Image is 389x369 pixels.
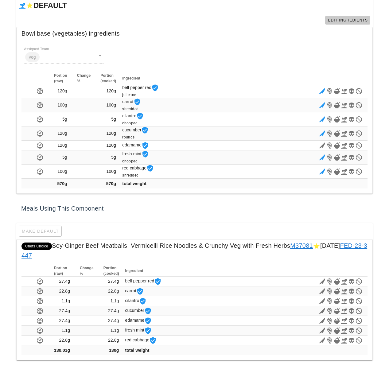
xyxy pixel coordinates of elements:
[125,298,147,303] span: cilantro
[122,99,141,104] span: carrot
[125,337,157,342] span: red cabbage
[49,336,75,345] td: 22.8g
[49,73,72,84] th: Portion (raw)
[95,73,121,84] th: Portion (cooked)
[107,131,116,136] span: 120g
[49,98,72,112] td: 100g
[108,338,119,343] span: 22.8g
[108,279,119,284] span: 27.4g
[122,142,149,147] span: edamame
[49,306,75,316] td: 27.4g
[49,326,75,336] td: 1.1g
[49,286,75,296] td: 22.8g
[125,328,152,332] span: fresh mint
[122,135,137,139] span: rounds
[328,18,368,22] span: Edit Ingredients
[124,345,231,355] td: total weight
[122,107,141,111] span: shredded
[111,328,119,333] span: 1.1g
[122,121,140,125] span: chopped
[108,318,119,323] span: 27.4g
[49,141,72,150] td: 120g
[49,345,75,355] td: 130.01g
[122,85,159,90] span: bell pepper red
[125,308,152,313] span: cucumber
[121,179,230,188] td: total weight
[122,173,141,177] span: shredded
[49,277,75,286] td: 27.4g
[125,288,144,293] span: carrot
[99,265,124,277] th: Portion (cooked)
[49,84,72,98] td: 120g
[122,165,154,170] span: red cabbage
[108,289,119,293] span: 22.8g
[49,126,72,141] td: 120g
[111,117,116,122] span: 5g
[24,51,104,64] div: Assigned Teamveg
[75,265,99,277] th: Change %
[21,29,120,38] span: Bowl base (vegetables) ingredients
[122,127,149,132] span: cucumber
[25,243,48,250] span: Chefs Choice
[49,316,75,326] td: 27.4g
[49,150,72,165] td: 5g
[49,296,75,306] td: 1.1g
[108,308,119,313] span: 27.4g
[107,143,116,148] span: 120g
[111,155,116,160] span: 5g
[49,112,72,126] td: 5g
[290,242,313,249] a: M37081
[122,151,149,156] span: fresh mint
[125,318,152,323] span: edamame
[122,159,140,163] span: chopped
[107,88,116,93] span: 120g
[24,47,49,52] label: Assigned Team
[21,241,368,260] span: Soy-Ginger Beef Meatballs, Vermicelli Rice Noodles & Crunchy Veg with Fresh Herbs [DATE]
[121,73,230,84] th: Ingredient
[124,265,231,277] th: Ingredient
[49,165,72,179] td: 100g
[107,103,116,107] span: 100g
[122,93,138,97] span: julienne
[72,73,96,84] th: Change %
[125,278,162,283] span: bell pepper red
[325,16,370,25] a: Edit Ingredients
[122,113,144,118] span: cilantro
[99,345,124,355] td: 130g
[49,265,75,277] th: Portion (raw)
[49,179,72,188] td: 570g
[107,169,116,174] span: 100g
[95,179,121,188] td: 570g
[16,199,373,218] div: Meals Using This Component
[111,298,119,303] span: 1.1g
